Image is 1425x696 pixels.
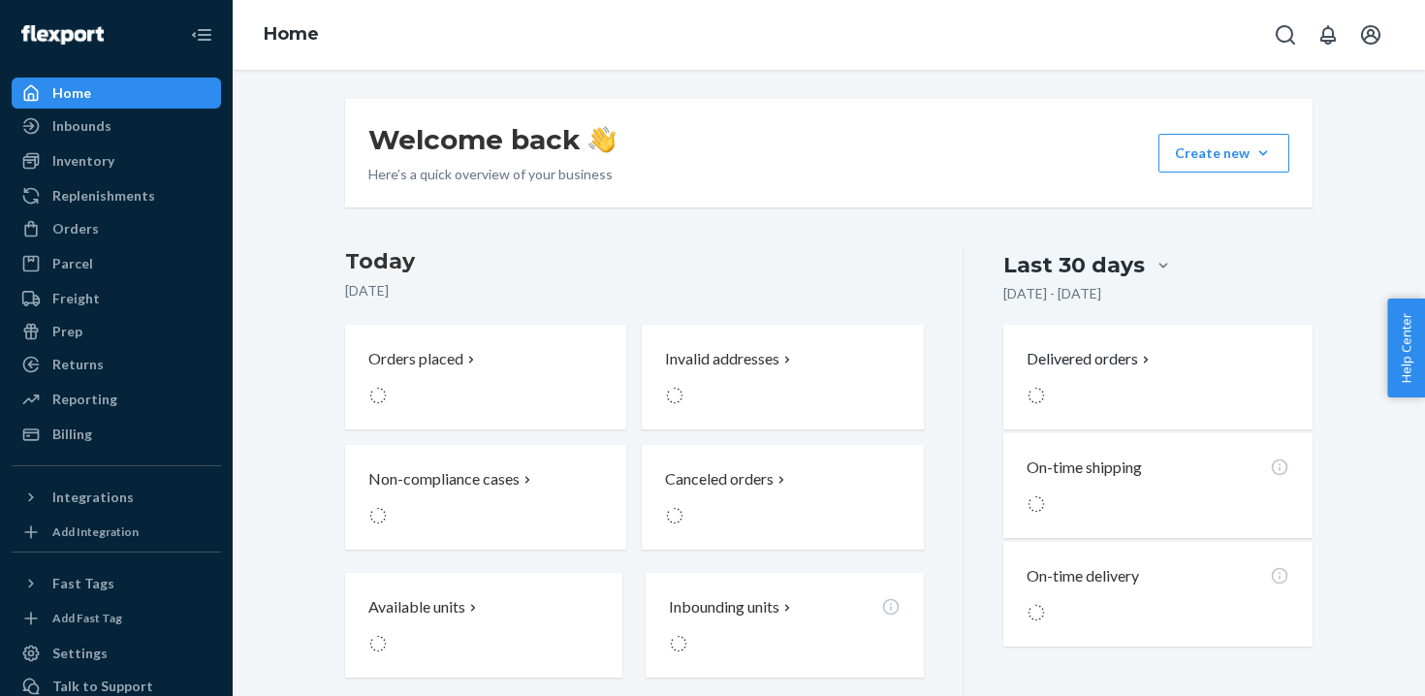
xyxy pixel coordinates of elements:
button: Open account menu [1351,16,1390,54]
div: Prep [52,322,82,341]
a: Reporting [12,384,221,415]
p: [DATE] [345,281,924,301]
a: Freight [12,283,221,314]
div: Inbounds [52,116,111,136]
h3: Today [345,246,924,277]
a: Home [12,78,221,109]
p: Available units [368,596,465,618]
div: Settings [52,644,108,663]
div: Add Integration [52,523,139,540]
a: Orders [12,213,221,244]
a: Parcel [12,248,221,279]
div: Add Fast Tag [52,610,122,626]
div: Returns [52,355,104,374]
p: Invalid addresses [665,348,779,370]
div: Orders [52,219,99,238]
button: Open notifications [1309,16,1347,54]
p: On-time delivery [1027,565,1139,587]
div: Fast Tags [52,574,114,593]
p: Canceled orders [665,468,774,490]
a: Add Fast Tag [12,607,221,630]
a: Add Integration [12,521,221,544]
button: Close Navigation [182,16,221,54]
div: Parcel [52,254,93,273]
p: Non-compliance cases [368,468,520,490]
a: Inventory [12,145,221,176]
p: Here’s a quick overview of your business [368,165,616,184]
div: Last 30 days [1003,250,1145,280]
p: Inbounding units [669,596,779,618]
p: Orders placed [368,348,463,370]
div: Inventory [52,151,114,171]
div: Integrations [52,488,134,507]
a: Settings [12,638,221,669]
img: hand-wave emoji [588,126,616,153]
a: Home [264,23,319,45]
a: Billing [12,419,221,450]
h1: Welcome back [368,122,616,157]
a: Replenishments [12,180,221,211]
button: Inbounding units [646,573,923,678]
button: Canceled orders [642,445,923,550]
div: Billing [52,425,92,444]
button: Create new [1158,134,1289,173]
div: Talk to Support [52,677,153,696]
a: Returns [12,349,221,380]
button: Help Center [1387,299,1425,397]
button: Fast Tags [12,568,221,599]
button: Integrations [12,482,221,513]
p: [DATE] - [DATE] [1003,284,1101,303]
a: Prep [12,316,221,347]
button: Available units [345,573,622,678]
p: On-time shipping [1027,457,1142,479]
div: Reporting [52,390,117,409]
button: Delivered orders [1027,348,1154,370]
div: Replenishments [52,186,155,206]
img: Flexport logo [21,25,104,45]
button: Invalid addresses [642,325,923,429]
ol: breadcrumbs [248,7,334,63]
button: Open Search Box [1266,16,1305,54]
button: Non-compliance cases [345,445,626,550]
a: Inbounds [12,111,221,142]
div: Freight [52,289,100,308]
button: Orders placed [345,325,626,429]
div: Home [52,83,91,103]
